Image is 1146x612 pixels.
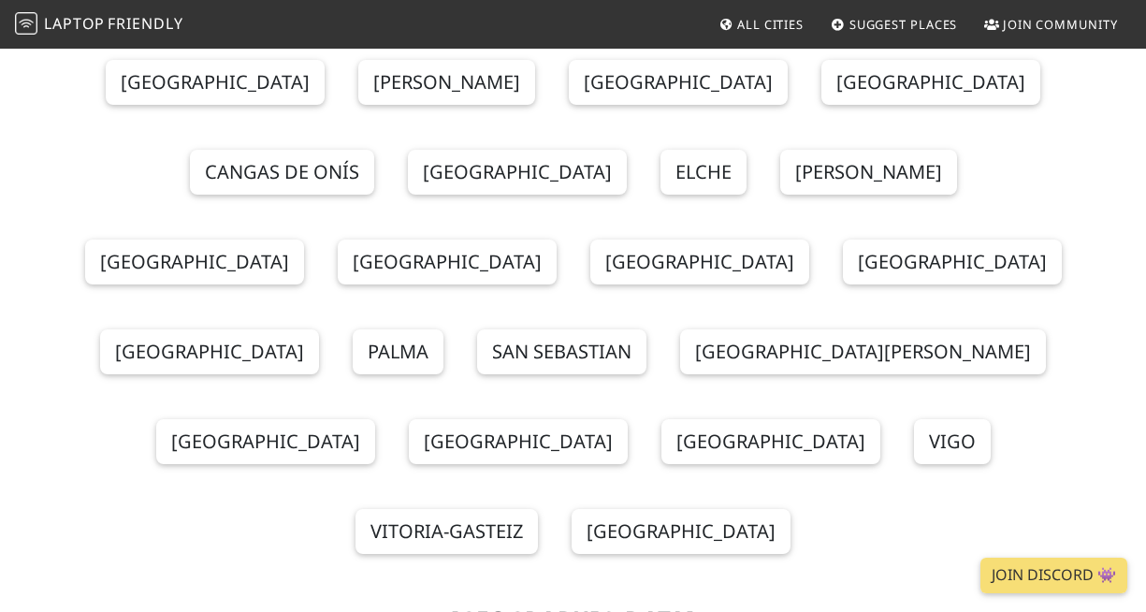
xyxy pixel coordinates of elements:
[1003,16,1118,33] span: Join Community
[572,509,791,554] a: [GEOGRAPHIC_DATA]
[977,7,1125,41] a: Join Community
[477,329,646,374] a: San Sebastian
[660,150,747,195] a: Elche
[108,13,182,34] span: Friendly
[106,60,325,105] a: [GEOGRAPHIC_DATA]
[15,12,37,35] img: LaptopFriendly
[737,16,804,33] span: All Cities
[190,150,374,195] a: Cangas de Onís
[823,7,965,41] a: Suggest Places
[85,240,304,284] a: [GEOGRAPHIC_DATA]
[44,13,105,34] span: Laptop
[843,240,1062,284] a: [GEOGRAPHIC_DATA]
[661,419,880,464] a: [GEOGRAPHIC_DATA]
[780,150,957,195] a: [PERSON_NAME]
[569,60,788,105] a: [GEOGRAPHIC_DATA]
[338,240,557,284] a: [GEOGRAPHIC_DATA]
[353,329,443,374] a: Palma
[849,16,958,33] span: Suggest Places
[358,60,535,105] a: [PERSON_NAME]
[821,60,1040,105] a: [GEOGRAPHIC_DATA]
[590,240,809,284] a: [GEOGRAPHIC_DATA]
[100,329,319,374] a: [GEOGRAPHIC_DATA]
[680,329,1046,374] a: [GEOGRAPHIC_DATA][PERSON_NAME]
[355,509,538,554] a: Vitoria-Gasteiz
[408,150,627,195] a: [GEOGRAPHIC_DATA]
[15,8,183,41] a: LaptopFriendly LaptopFriendly
[914,419,991,464] a: Vigo
[409,419,628,464] a: [GEOGRAPHIC_DATA]
[711,7,811,41] a: All Cities
[156,419,375,464] a: [GEOGRAPHIC_DATA]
